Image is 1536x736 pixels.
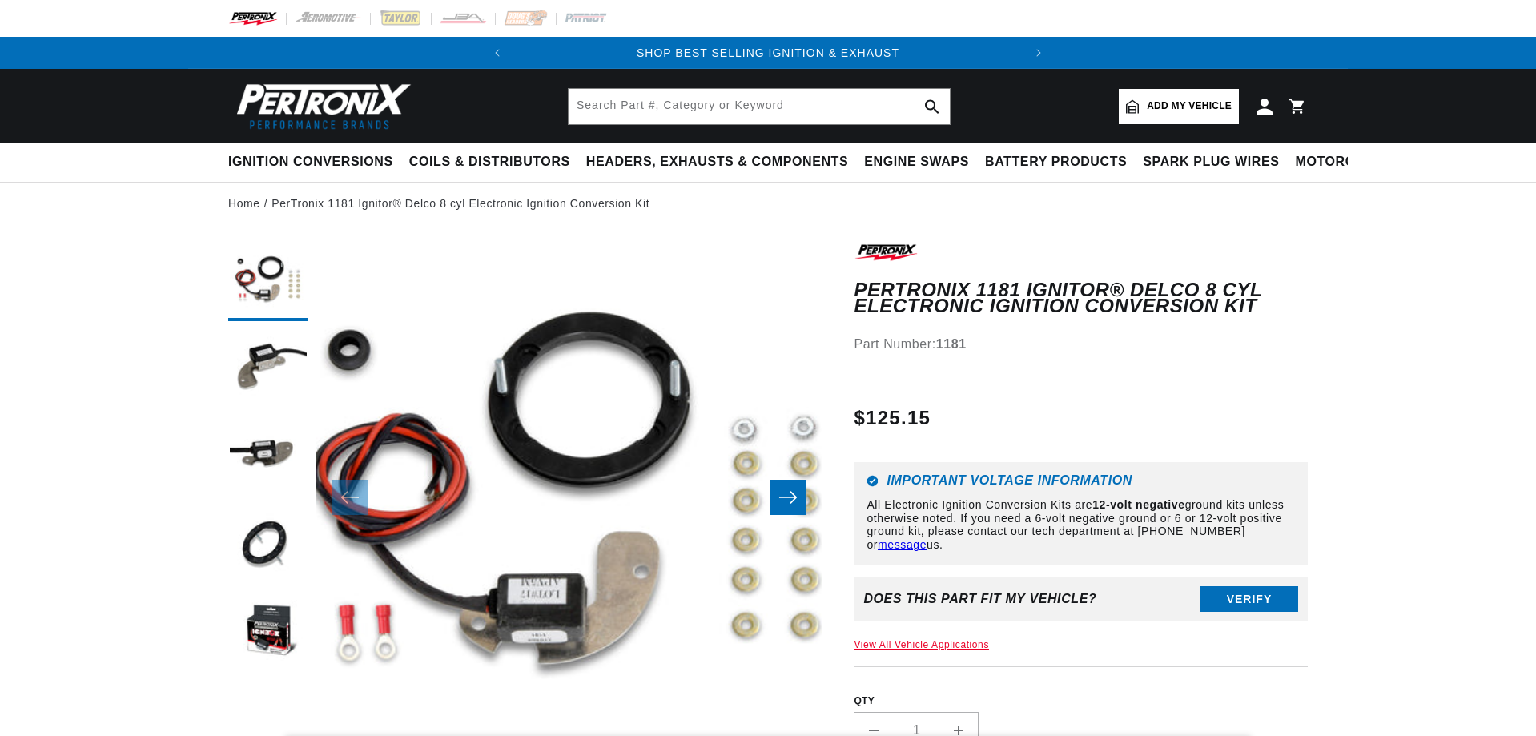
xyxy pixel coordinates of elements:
[228,417,308,497] button: Load image 3 in gallery view
[867,498,1295,552] p: All Electronic Ignition Conversion Kits are ground kits unless otherwise noted. If you need a 6-v...
[1147,99,1232,114] span: Add my vehicle
[228,241,308,321] button: Load image 1 in gallery view
[863,592,1096,606] div: Does This part fit My vehicle?
[878,538,927,551] a: message
[854,694,1308,708] label: QTY
[985,154,1127,171] span: Battery Products
[637,46,899,59] a: SHOP BEST SELLING IGNITION & EXHAUST
[513,44,1023,62] div: Announcement
[854,282,1308,315] h1: PerTronix 1181 Ignitor® Delco 8 cyl Electronic Ignition Conversion Kit
[977,143,1135,181] summary: Battery Products
[228,593,308,674] button: Load image 5 in gallery view
[513,44,1023,62] div: 1 of 2
[578,143,856,181] summary: Headers, Exhausts & Components
[228,505,308,585] button: Load image 4 in gallery view
[1200,586,1298,612] button: Verify
[1023,37,1055,69] button: Translation missing: en.sections.announcements.next_announcement
[854,404,931,432] span: $125.15
[936,337,967,351] strong: 1181
[864,154,969,171] span: Engine Swaps
[1092,498,1184,511] strong: 12-volt negative
[1288,143,1399,181] summary: Motorcycle
[915,89,950,124] button: search button
[332,480,368,515] button: Slide left
[228,195,1308,212] nav: breadcrumbs
[867,475,1295,487] h6: Important Voltage Information
[1143,154,1279,171] span: Spark Plug Wires
[228,195,260,212] a: Home
[856,143,977,181] summary: Engine Swaps
[1119,89,1239,124] a: Add my vehicle
[228,154,393,171] span: Ignition Conversions
[569,89,950,124] input: Search Part #, Category or Keyword
[854,639,989,650] a: View All Vehicle Applications
[854,334,1308,355] div: Part Number:
[586,154,848,171] span: Headers, Exhausts & Components
[1296,154,1391,171] span: Motorcycle
[228,329,308,409] button: Load image 2 in gallery view
[401,143,578,181] summary: Coils & Distributors
[271,195,649,212] a: PerTronix 1181 Ignitor® Delco 8 cyl Electronic Ignition Conversion Kit
[228,143,401,181] summary: Ignition Conversions
[1135,143,1287,181] summary: Spark Plug Wires
[228,78,412,134] img: Pertronix
[409,154,570,171] span: Coils & Distributors
[770,480,806,515] button: Slide right
[481,37,513,69] button: Translation missing: en.sections.announcements.previous_announcement
[188,37,1348,69] slideshow-component: Translation missing: en.sections.announcements.announcement_bar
